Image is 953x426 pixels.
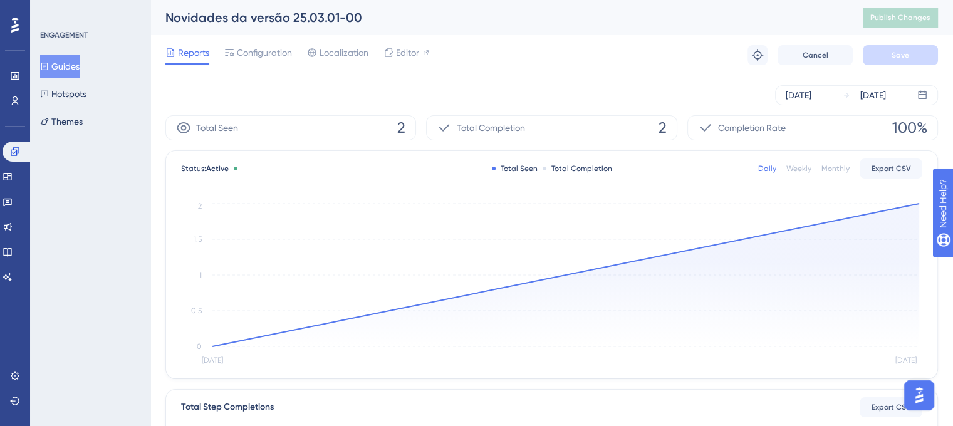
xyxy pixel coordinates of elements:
tspan: 0.5 [191,306,202,315]
span: Publish Changes [870,13,930,23]
span: Status: [181,164,229,174]
span: Save [892,50,909,60]
tspan: 1 [199,271,202,279]
div: Total Seen [492,164,538,174]
div: Weekly [786,164,811,174]
span: 2 [659,118,667,138]
tspan: [DATE] [202,356,223,365]
button: Export CSV [860,397,922,417]
div: Novidades da versão 25.03.01-00 [165,9,831,26]
div: Monthly [821,164,850,174]
iframe: UserGuiding AI Assistant Launcher [900,377,938,414]
span: Export CSV [872,164,911,174]
button: Save [863,45,938,65]
tspan: [DATE] [895,356,917,365]
span: Configuration [237,45,292,60]
div: Daily [758,164,776,174]
span: Editor [396,45,419,60]
tspan: 2 [198,202,202,210]
span: Completion Rate [718,120,786,135]
button: Cancel [778,45,853,65]
span: Localization [320,45,368,60]
button: Export CSV [860,158,922,179]
button: Guides [40,55,80,78]
span: 2 [397,118,405,138]
button: Hotspots [40,83,86,105]
div: Total Step Completions [181,400,274,415]
span: Total Completion [457,120,525,135]
tspan: 1.5 [194,235,202,244]
div: Total Completion [543,164,612,174]
div: [DATE] [786,88,811,103]
span: 100% [892,118,927,138]
span: Need Help? [29,3,78,18]
button: Themes [40,110,83,133]
span: Reports [178,45,209,60]
span: Active [206,164,229,173]
button: Publish Changes [863,8,938,28]
div: [DATE] [860,88,886,103]
span: Cancel [803,50,828,60]
span: Total Seen [196,120,238,135]
div: ENGAGEMENT [40,30,88,40]
span: Export CSV [872,402,911,412]
tspan: 0 [197,342,202,351]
